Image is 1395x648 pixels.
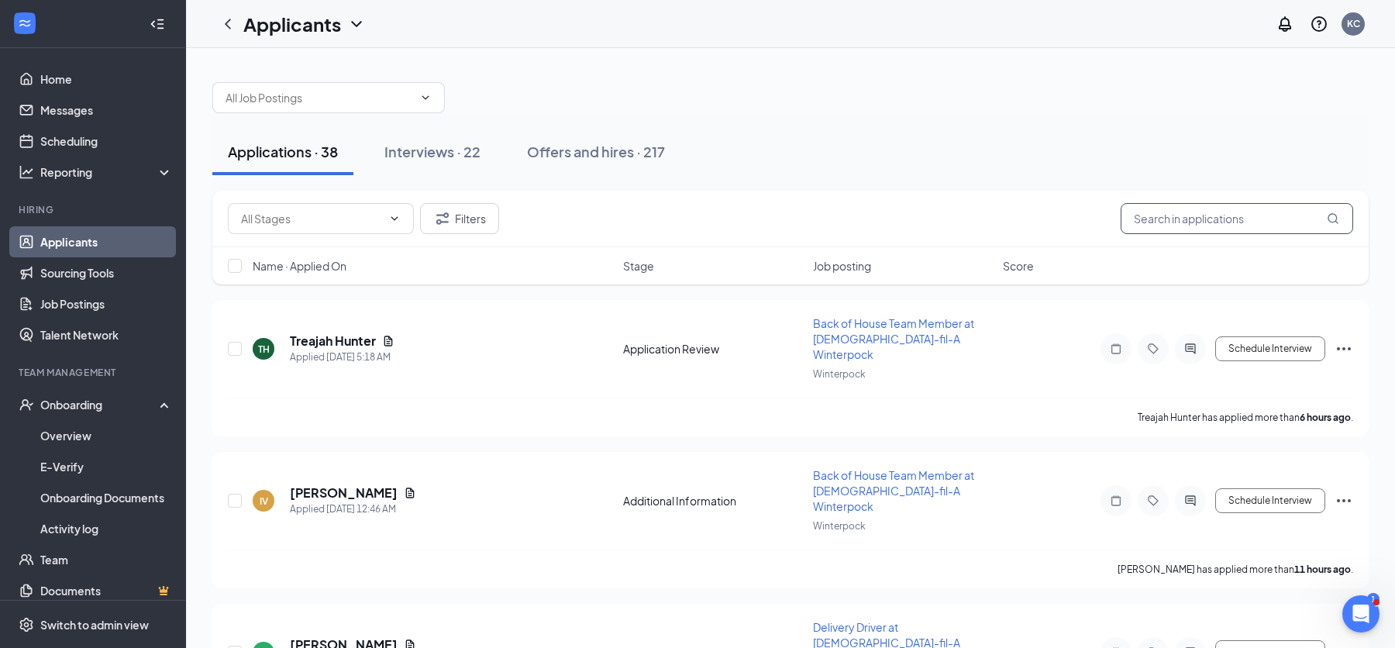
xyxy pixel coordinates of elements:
svg: Settings [19,617,34,632]
svg: UserCheck [19,397,34,412]
svg: Note [1107,343,1125,355]
a: Onboarding Documents [40,482,173,513]
a: Scheduling [40,126,173,157]
svg: Collapse [150,16,165,32]
a: Activity log [40,513,173,544]
div: 1 [1367,593,1379,606]
a: Job Postings [40,288,173,319]
svg: Tag [1144,495,1162,507]
div: Reporting [40,164,174,180]
b: 6 hours ago [1300,412,1351,423]
a: Home [40,64,173,95]
input: Search in applications [1121,203,1353,234]
span: Back of House Team Member at [DEMOGRAPHIC_DATA]-fil-A Winterpock [813,468,974,513]
a: Messages [40,95,173,126]
span: Winterpock [813,368,866,380]
svg: Note [1107,495,1125,507]
svg: Notifications [1276,15,1294,33]
span: Name · Applied On [253,258,346,274]
a: E-Verify [40,451,173,482]
svg: WorkstreamLogo [17,16,33,31]
div: Offers and hires · 217 [527,142,665,161]
iframe: Intercom live chat [1342,595,1379,632]
svg: ActiveChat [1181,495,1200,507]
div: Application Review [623,341,804,357]
svg: ChevronDown [419,91,432,104]
h5: Treajah Hunter [290,333,376,350]
span: Back of House Team Member at [DEMOGRAPHIC_DATA]-fil-A Winterpock [813,316,974,361]
div: IV [260,495,268,508]
svg: Filter [433,209,452,228]
svg: QuestionInfo [1310,15,1328,33]
div: Applications · 38 [228,142,338,161]
input: All Stages [241,210,382,227]
h5: [PERSON_NAME] [290,484,398,502]
span: Score [1003,258,1034,274]
a: Applicants [40,226,173,257]
a: Overview [40,420,173,451]
div: Team Management [19,366,170,379]
div: Interviews · 22 [384,142,480,161]
span: Stage [623,258,654,274]
a: Team [40,544,173,575]
svg: Ellipses [1335,340,1353,358]
svg: Analysis [19,164,34,180]
div: Hiring [19,203,170,216]
p: [PERSON_NAME] has applied more than . [1118,563,1353,576]
svg: ChevronDown [388,212,401,225]
svg: ChevronDown [347,15,366,33]
div: Onboarding [40,397,160,412]
div: Additional Information [623,493,804,508]
svg: MagnifyingGlass [1327,212,1339,225]
a: Sourcing Tools [40,257,173,288]
div: TH [258,343,270,356]
h1: Applicants [243,11,341,37]
a: DocumentsCrown [40,575,173,606]
button: Schedule Interview [1215,336,1325,361]
button: Filter Filters [420,203,499,234]
svg: Tag [1144,343,1162,355]
div: Applied [DATE] 5:18 AM [290,350,394,365]
p: Treajah Hunter has applied more than . [1138,411,1353,424]
div: Switch to admin view [40,617,149,632]
div: Applied [DATE] 12:46 AM [290,502,416,517]
span: Winterpock [813,520,866,532]
div: KC [1347,17,1360,30]
svg: Ellipses [1335,491,1353,510]
input: All Job Postings [226,89,413,106]
button: Schedule Interview [1215,488,1325,513]
b: 11 hours ago [1294,564,1351,575]
svg: Document [404,487,416,499]
svg: Document [382,335,394,347]
span: Job posting [813,258,871,274]
svg: ChevronLeft [219,15,237,33]
a: Talent Network [40,319,173,350]
svg: ActiveChat [1181,343,1200,355]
